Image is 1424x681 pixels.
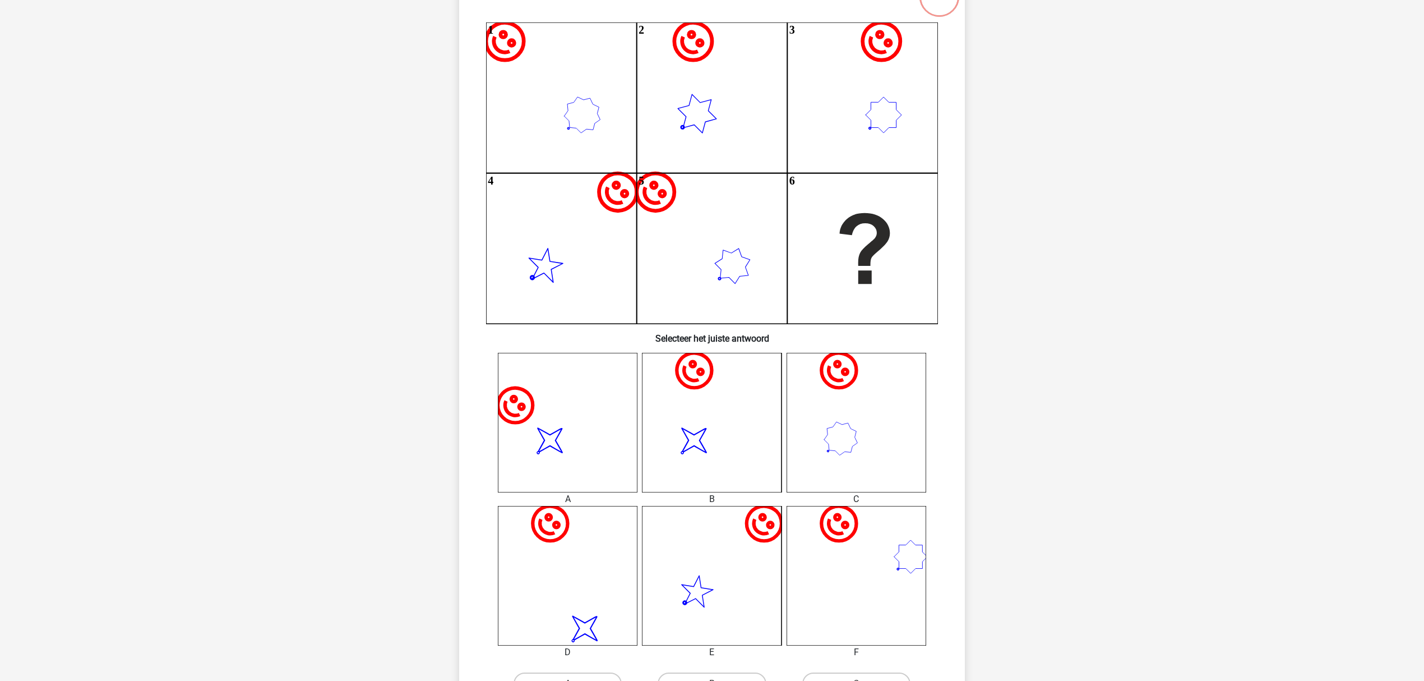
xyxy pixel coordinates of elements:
div: B [634,493,790,506]
text: 1 [488,24,493,36]
div: C [778,493,935,506]
div: D [489,646,646,659]
div: E [634,646,790,659]
h6: Selecteer het juiste antwoord [477,324,947,344]
text: 4 [488,174,493,187]
text: 3 [789,24,795,36]
text: 2 [639,24,644,36]
text: 5 [639,174,644,187]
text: 6 [789,174,795,187]
div: F [778,646,935,659]
div: A [489,493,646,506]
